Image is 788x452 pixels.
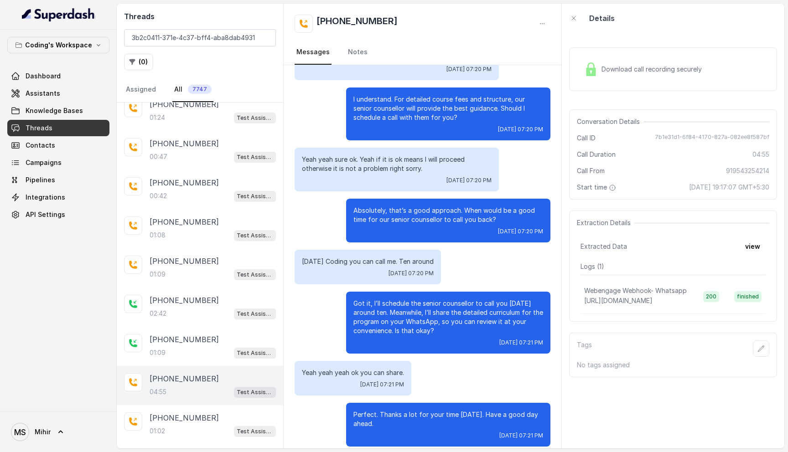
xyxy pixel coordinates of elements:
[150,426,165,436] p: 01:02
[7,206,109,223] a: API Settings
[237,192,273,201] p: Test Assistant-3
[150,152,167,161] p: 00:47
[584,286,687,295] p: Webengage Webhook- Whatsapp
[689,183,769,192] span: [DATE] 19:17:07 GMT+5:30
[734,291,762,302] span: finished
[7,103,109,119] a: Knowledge Bases
[302,155,492,173] p: Yeah yeah sure ok. Yeah if it is ok means I will proceed otherwise it is not a problem right sorry.
[740,238,766,255] button: view
[150,295,219,306] p: [PHONE_NUMBER]
[703,291,719,302] span: 200
[150,309,166,318] p: 02:42
[237,309,273,318] p: Test Assistant-3
[26,193,65,202] span: Integrations
[577,117,643,126] span: Conversation Details
[7,154,109,171] a: Campaigns
[150,387,166,396] p: 04:55
[353,95,543,122] p: I understand. For detailed course fees and structure, our senior counsellor will provide the best...
[26,141,55,150] span: Contacts
[295,40,332,65] a: Messages
[7,419,109,445] a: Mihir
[237,113,273,123] p: Test Assistant-3
[726,166,769,175] span: 919543254214
[26,158,62,167] span: Campaigns
[581,262,766,271] p: Logs ( 1 )
[150,191,167,200] p: 00:42
[150,270,166,279] p: 01:09
[26,123,52,133] span: Threads
[124,54,153,70] button: (0)
[237,427,273,436] p: Test Assistant-3
[150,216,219,227] p: [PHONE_NUMBER]
[26,175,55,185] span: Pipelines
[237,153,273,162] p: Test Assistant-3
[14,427,26,437] text: MS
[584,297,653,304] span: [URL][DOMAIN_NAME]
[295,40,550,65] nav: Tabs
[353,410,543,428] p: Perfect. Thanks a lot for your time [DATE]. Have a good day ahead.
[26,106,83,115] span: Knowledge Bases
[172,77,213,102] a: All7747
[150,138,219,149] p: [PHONE_NUMBER]
[7,120,109,136] a: Threads
[26,72,61,81] span: Dashboard
[655,134,769,143] span: 7b1e31d1-6f84-4170-827a-082ee8f587bf
[316,15,398,33] h2: [PHONE_NUMBER]
[577,134,596,143] span: Call ID
[124,77,158,102] a: Assigned
[752,150,769,159] span: 04:55
[353,206,543,224] p: Absolutely, that’s a good approach. When would be a good time for our senior counsellor to call y...
[498,228,543,235] span: [DATE] 07:20 PM
[237,231,273,240] p: Test Assistant-3
[35,427,51,437] span: Mihir
[150,113,165,122] p: 01:24
[7,172,109,188] a: Pipelines
[446,177,492,184] span: [DATE] 07:20 PM
[150,99,219,110] p: [PHONE_NUMBER]
[577,340,592,357] p: Tags
[124,29,276,46] input: Search by Call ID or Phone Number
[124,11,276,22] h2: Threads
[150,256,219,267] p: [PHONE_NUMBER]
[577,166,605,175] span: Call From
[150,412,219,423] p: [PHONE_NUMBER]
[237,270,273,279] p: Test Assistant-3
[302,257,434,266] p: [DATE] Coding you can call me. Ten around
[389,270,434,277] span: [DATE] 07:20 PM
[589,13,615,24] p: Details
[150,334,219,345] p: [PHONE_NUMBER]
[7,85,109,102] a: Assistants
[577,150,616,159] span: Call Duration
[360,381,404,388] span: [DATE] 07:21 PM
[7,68,109,84] a: Dashboard
[581,242,627,251] span: Extracted Data
[499,339,543,346] span: [DATE] 07:21 PM
[150,231,166,240] p: 01:08
[577,218,634,227] span: Extraction Details
[26,210,65,219] span: API Settings
[26,89,60,98] span: Assistants
[150,177,219,188] p: [PHONE_NUMBER]
[577,183,618,192] span: Start time
[25,40,92,51] p: Coding's Workspace
[499,432,543,439] span: [DATE] 07:21 PM
[22,7,95,22] img: light.svg
[346,40,369,65] a: Notes
[150,348,166,357] p: 01:09
[7,189,109,205] a: Integrations
[498,126,543,133] span: [DATE] 07:20 PM
[577,360,769,370] p: No tags assigned
[302,368,404,377] p: Yeah yeah yeah ok you can share.
[584,62,598,76] img: Lock Icon
[124,77,276,102] nav: Tabs
[237,349,273,358] p: Test Assistant-3
[446,66,492,73] span: [DATE] 07:20 PM
[353,299,543,335] p: Got it, I’ll schedule the senior counsellor to call you [DATE] around ten. Meanwhile, I’ll share ...
[7,137,109,154] a: Contacts
[237,388,273,397] p: Test Assistant-3
[601,65,705,74] span: Download call recording securely
[188,85,212,94] span: 7747
[150,373,219,384] p: [PHONE_NUMBER]
[7,37,109,53] button: Coding's Workspace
